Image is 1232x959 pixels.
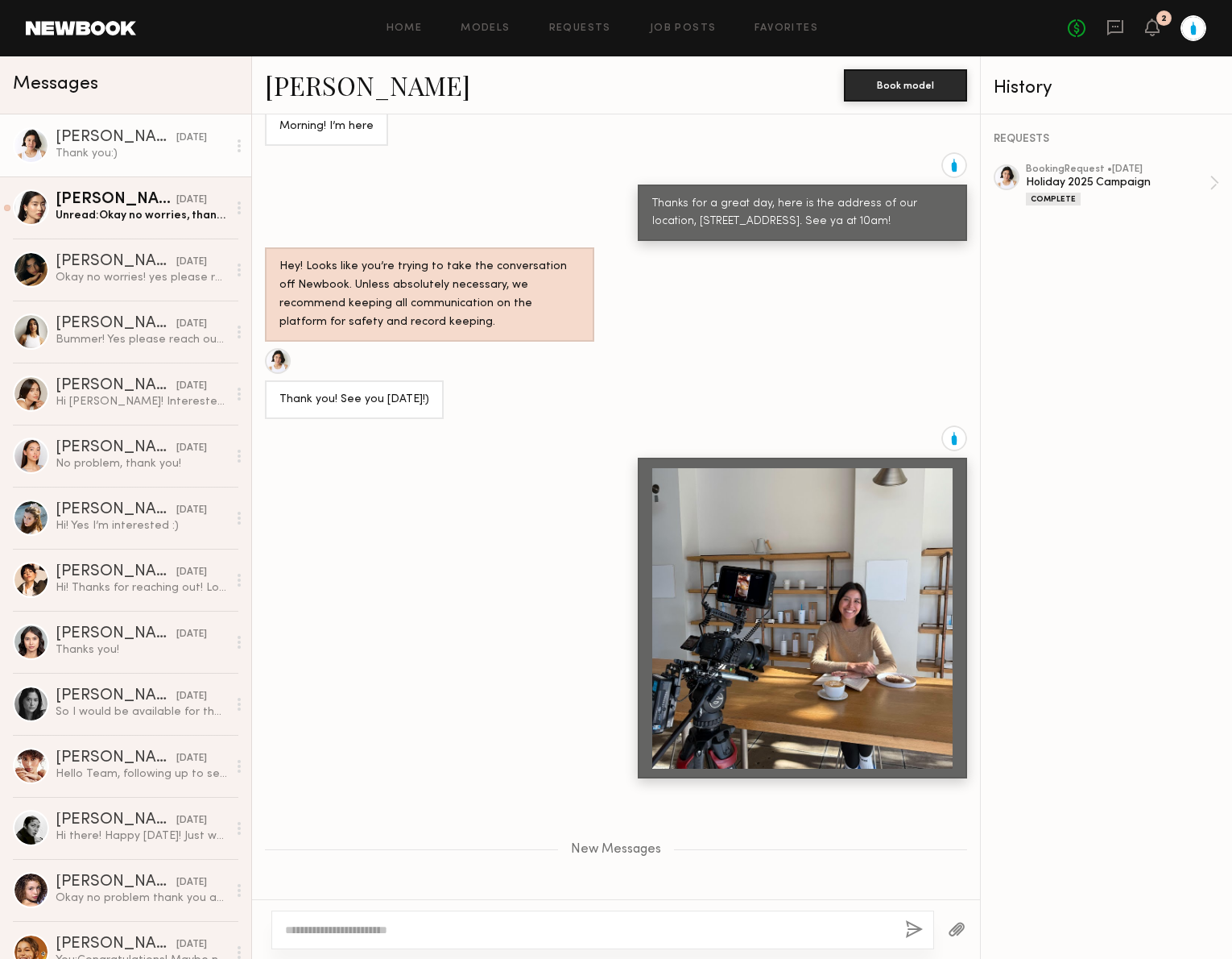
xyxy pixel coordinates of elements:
[387,23,423,34] a: Home
[549,23,611,34] a: Requests
[56,270,227,285] div: Okay no worries! yes please reach out if a future opportunity arises :)
[571,843,661,857] span: New Messages
[56,192,176,208] div: [PERSON_NAME]
[1026,164,1209,175] div: booking Request • [DATE]
[56,812,176,828] div: [PERSON_NAME]
[56,316,176,332] div: [PERSON_NAME]
[265,68,470,102] a: [PERSON_NAME]
[56,704,227,720] div: So I would be available for the 21st!
[994,134,1219,145] div: REQUESTS
[56,580,227,596] div: Hi! Thanks for reaching out! Love Blue Bottle! I’m available those days, please send over details...
[1026,175,1209,190] div: Holiday 2025 Campaign
[56,440,176,456] div: [PERSON_NAME]
[176,565,207,580] div: [DATE]
[56,626,176,642] div: [PERSON_NAME]
[56,378,176,394] div: [PERSON_NAME]
[56,642,227,658] div: Thanks you!
[652,195,953,232] div: Thanks for a great day, here is the address of our location, [STREET_ADDRESS]. See ya at 10am!
[279,118,374,136] div: Morning! I’m here
[650,23,717,34] a: Job Posts
[279,391,429,409] div: Thank you! See you [DATE]!)
[56,750,176,766] div: [PERSON_NAME]
[176,193,207,208] div: [DATE]
[754,23,818,34] a: Favorites
[176,131,207,146] div: [DATE]
[56,146,227,161] div: Thank you:)
[176,689,207,704] div: [DATE]
[176,379,207,394] div: [DATE]
[844,77,967,91] a: Book model
[56,456,227,471] div: No problem, thank you!
[56,394,227,409] div: Hi [PERSON_NAME]! Interested and available! Let me know if $70/hrly works!
[56,874,176,890] div: [PERSON_NAME]
[56,502,176,518] div: [PERSON_NAME]
[176,813,207,828] div: [DATE]
[176,875,207,890] div: [DATE]
[176,441,207,456] div: [DATE]
[176,627,207,642] div: [DATE]
[279,258,580,332] div: Hey! Looks like you’re trying to take the conversation off Newbook. Unless absolutely necessary, ...
[1161,15,1167,23] div: 2
[844,69,967,102] button: Book model
[1026,164,1219,205] a: bookingRequest •[DATE]Holiday 2025 CampaignComplete
[56,828,227,844] div: Hi there! Happy [DATE]! Just wanted to follow up on this and see if there’s was any moment. More ...
[13,75,98,93] span: Messages
[56,518,227,533] div: Hi! Yes I’m interested :)
[176,503,207,518] div: [DATE]
[1026,193,1081,205] div: Complete
[461,23,510,34] a: Models
[56,332,227,347] div: Bummer! Yes please reach out again if a project aligns with our schedules.
[56,208,227,223] div: Unread: Okay no worries, thanks for letting me know! Yes please do reach out again for other oppo...
[56,564,176,580] div: [PERSON_NAME]
[176,937,207,953] div: [DATE]
[176,255,207,270] div: [DATE]
[56,688,176,704] div: [PERSON_NAME]
[176,751,207,766] div: [DATE]
[56,766,227,782] div: Hello Team, following up to see if you still needed me to hold the date.
[56,254,176,270] div: [PERSON_NAME]
[56,890,227,906] div: Okay no problem thank you and yes next time!
[994,79,1219,98] div: History
[176,317,207,332] div: [DATE]
[56,936,176,953] div: [PERSON_NAME]
[56,130,176,146] div: [PERSON_NAME]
